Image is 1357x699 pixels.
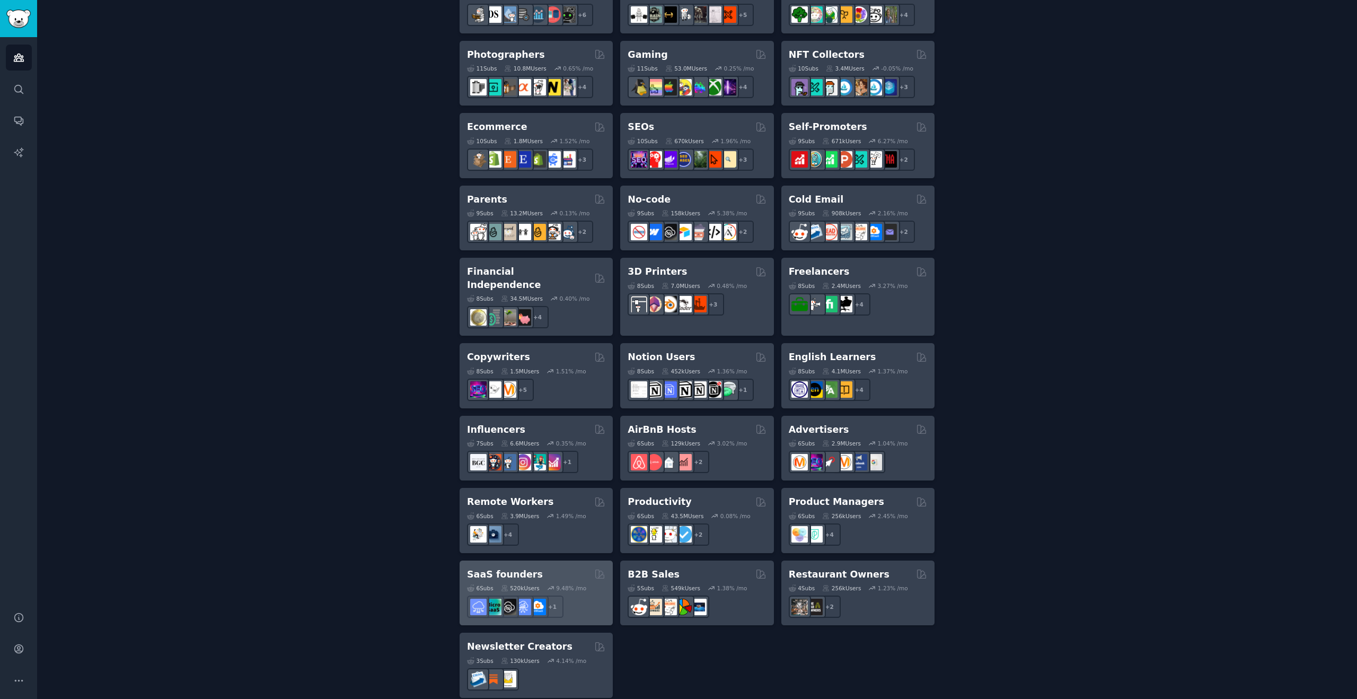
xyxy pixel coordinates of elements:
div: 2.4M Users [822,282,861,290]
div: 3.02 % /mo [717,440,747,447]
img: analytics [530,6,546,23]
img: shopify [485,151,501,168]
img: CozyGamers [646,79,662,95]
div: 0.48 % /mo [717,282,747,290]
img: ecommerce_growth [559,151,576,168]
img: TwitchStreaming [720,79,736,95]
img: GoogleSearchConsole [705,151,721,168]
img: B2BSaaS [866,224,882,240]
h2: Photographers [467,48,545,62]
img: FinancialPlanning [485,309,501,326]
div: 13.2M Users [501,209,543,217]
img: InstagramMarketing [515,454,531,470]
div: 1.23 % /mo [878,584,908,592]
img: forhire [791,296,808,312]
h2: SaaS founders [467,568,543,581]
h2: Advertisers [789,423,849,436]
img: GamerPals [675,79,692,95]
div: 1.8M Users [504,137,543,145]
img: GardeningUK [836,6,852,23]
img: LearnEnglishOnReddit [836,381,852,398]
img: fatFIRE [515,309,531,326]
div: + 1 [541,596,563,618]
img: BarOwners [806,599,823,615]
div: + 3 [702,293,724,316]
img: Substack [485,671,501,687]
img: OpenSeaNFT [836,79,852,95]
div: 9.48 % /mo [556,584,586,592]
img: Nikon [544,79,561,95]
img: betatests [866,151,882,168]
img: Local_SEO [690,151,707,168]
div: 1.38 % /mo [717,584,747,592]
img: 3Dprinting [631,296,647,312]
h2: Productivity [628,495,691,509]
img: TestMyApp [880,151,897,168]
div: 671k Users [822,137,861,145]
div: + 2 [818,596,841,618]
img: analog [470,79,487,95]
div: + 2 [687,523,709,546]
img: PPC [821,454,838,470]
h2: Parents [467,193,507,206]
div: 670k Users [665,137,704,145]
div: 0.25 % /mo [724,65,754,72]
div: 6.6M Users [501,440,540,447]
img: succulents [806,6,823,23]
div: 4.1M Users [822,368,861,375]
img: gamers [690,79,707,95]
div: 53.0M Users [665,65,707,72]
div: 34.5M Users [501,295,543,302]
img: BestNotionTemplates [705,381,721,398]
img: KeepWriting [485,381,501,398]
div: 0.08 % /mo [720,512,751,520]
h2: SEOs [628,120,654,134]
div: + 4 [526,306,549,328]
img: TechSEO [646,151,662,168]
div: 8 Sub s [467,295,494,302]
div: 6 Sub s [628,512,654,520]
img: SavageGarden [821,6,838,23]
img: influencermarketing [530,454,546,470]
img: AskNotion [690,381,707,398]
img: seogrowth [660,151,677,168]
div: + 4 [497,523,519,546]
div: 43.5M Users [662,512,703,520]
div: 10 Sub s [789,65,818,72]
div: 0.13 % /mo [560,209,590,217]
img: ecommercemarketing [544,151,561,168]
img: GymMotivation [646,6,662,23]
img: NFTmarket [821,79,838,95]
img: NFTExchange [791,79,808,95]
img: streetphotography [485,79,501,95]
div: + 4 [848,379,870,401]
div: 256k Users [822,584,861,592]
img: GummySearch logo [6,10,31,28]
div: 0.35 % /mo [556,440,586,447]
img: EtsySellers [515,151,531,168]
div: 3.4M Users [826,65,865,72]
div: + 2 [732,221,754,243]
div: + 3 [732,148,754,171]
h2: AirBnB Hosts [628,423,696,436]
img: Newsletters [500,671,516,687]
img: work [485,526,501,543]
img: vegetablegardening [791,6,808,23]
img: workout [660,6,677,23]
h2: Restaurant Owners [789,568,889,581]
h2: NFT Collectors [789,48,865,62]
div: 130k Users [501,657,540,665]
div: 2.16 % /mo [878,209,908,217]
div: 9 Sub s [789,137,815,145]
img: webflow [646,224,662,240]
img: BeautyGuruChatter [470,454,487,470]
img: OpenseaMarket [866,79,882,95]
div: 1.36 % /mo [717,368,747,375]
div: 4 Sub s [789,584,815,592]
div: 5 Sub s [628,584,654,592]
img: nocode [631,224,647,240]
img: SEO [806,454,823,470]
div: 9 Sub s [789,209,815,217]
div: + 1 [732,379,754,401]
img: B_2_B_Selling_Tips [690,599,707,615]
